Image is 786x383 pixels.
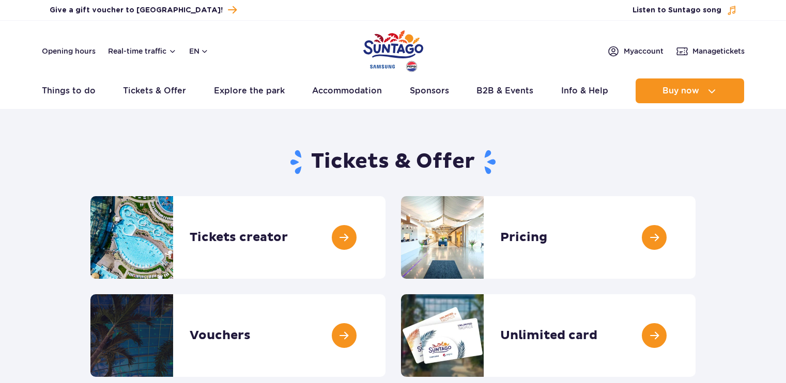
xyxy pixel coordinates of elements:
[312,78,382,103] a: Accommodation
[692,46,745,56] span: Manage tickets
[633,5,721,15] span: Listen to Suntago song
[607,45,664,57] a: Myaccount
[662,86,699,95] span: Buy now
[624,46,664,56] span: My account
[633,5,737,15] button: Listen to Suntago song
[123,78,186,103] a: Tickets & Offer
[214,78,285,103] a: Explore the park
[410,78,449,103] a: Sponsors
[42,78,96,103] a: Things to do
[50,3,237,17] a: Give a gift voucher to [GEOGRAPHIC_DATA]!
[476,78,533,103] a: B2B & Events
[50,5,223,15] span: Give a gift voucher to [GEOGRAPHIC_DATA]!
[90,149,696,175] h1: Tickets & Offer
[108,47,177,55] button: Real-time traffic
[676,45,745,57] a: Managetickets
[363,26,423,73] a: Park of Poland
[42,46,96,56] a: Opening hours
[636,78,744,103] button: Buy now
[189,46,209,56] button: en
[561,78,608,103] a: Info & Help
